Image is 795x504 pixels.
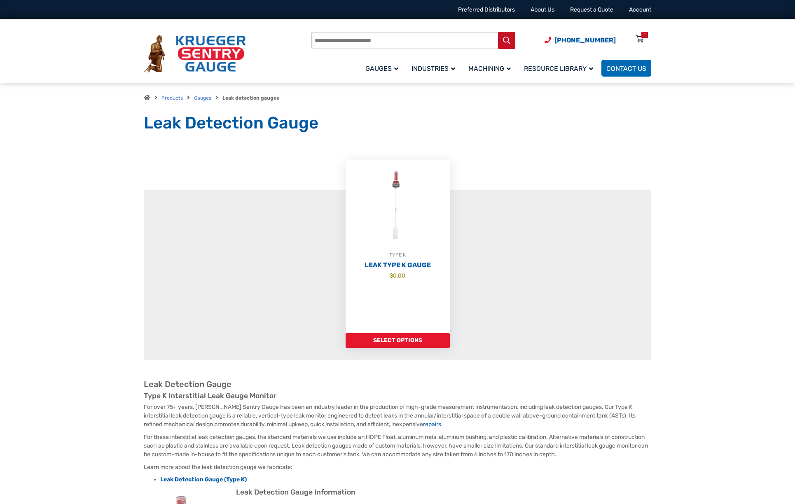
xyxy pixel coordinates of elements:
[423,421,441,428] a: repairs
[360,58,407,78] a: Gauges
[160,476,247,483] a: Leak Detection Gauge (Type K)
[161,95,183,101] a: Products
[346,251,450,259] div: TYPE K
[144,488,651,497] h3: Leak Detection Gauge Information
[365,65,398,72] span: Gauges
[412,65,455,72] span: Industries
[629,6,651,13] a: Account
[144,379,651,390] h2: Leak Detection Gauge
[144,463,651,471] p: Learn more about the leak detection gauge we fabricate:
[463,58,519,78] a: Machining
[390,272,393,279] span: $
[468,65,511,72] span: Machining
[554,36,616,44] span: [PHONE_NUMBER]
[524,65,593,72] span: Resource Library
[390,272,405,279] bdi: 0.00
[144,403,651,429] p: For over 75+ years, [PERSON_NAME] Sentry Gauge has been an industry leader in the production of h...
[407,58,463,78] a: Industries
[346,261,450,269] h2: Leak Type K Gauge
[144,433,651,459] p: For these interstitial leak detection gauges, the standard materials we use include an HDPE Float...
[346,160,450,333] a: TYPE KLeak Type K Gauge $0.00
[570,6,613,13] a: Request a Quote
[346,160,450,251] img: Leak Detection Gauge
[644,32,645,38] div: 1
[194,95,211,101] a: Gauges
[222,95,279,101] strong: Leak detection gauges
[458,6,515,13] a: Preferred Distributors
[601,60,651,77] a: Contact Us
[346,333,450,348] a: Add to cart: “Leak Type K Gauge”
[606,65,646,72] span: Contact Us
[144,113,651,133] h1: Leak Detection Gauge
[545,35,616,45] a: Phone Number (920) 434-8860
[519,58,601,78] a: Resource Library
[144,392,651,401] h3: Type K Interstitial Leak Gauge Monitor
[531,6,554,13] a: About Us
[144,35,246,73] img: Krueger Sentry Gauge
